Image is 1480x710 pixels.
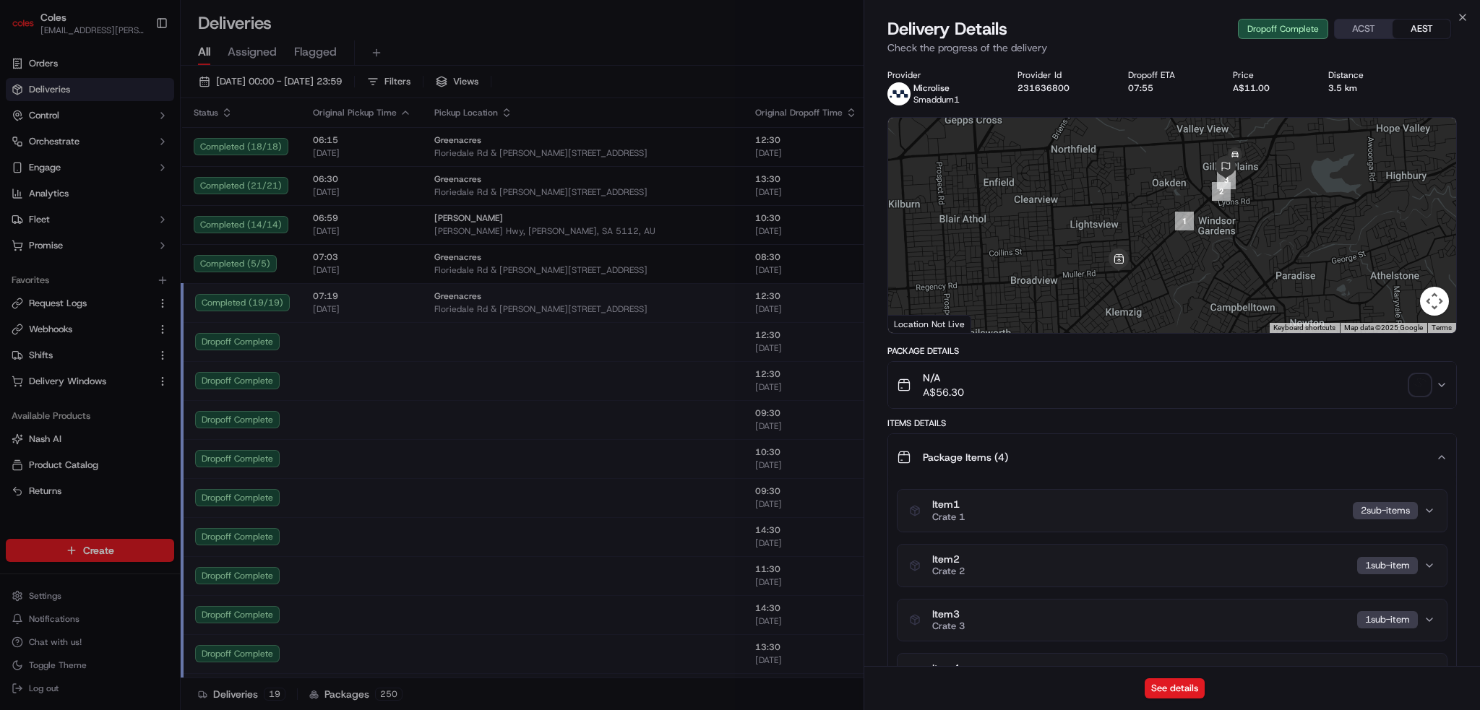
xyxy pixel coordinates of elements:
[913,94,960,105] span: Smaddum1
[1145,678,1205,698] button: See details
[887,69,995,81] div: Provider
[1017,82,1070,94] button: 231636800
[1169,206,1200,236] div: 1
[49,138,237,152] div: Start new chat
[913,82,960,94] p: Microlise
[116,204,238,230] a: 💻API Documentation
[932,498,965,511] span: Item 1
[1128,69,1210,81] div: Dropoff ETA
[144,245,175,256] span: Pylon
[888,434,1456,480] button: Package Items (4)
[9,204,116,230] a: 📗Knowledge Base
[923,385,964,399] span: A$56.30
[1410,375,1430,395] img: signature_proof_of_delivery image
[1328,69,1399,81] div: Distance
[887,417,1457,429] div: Items Details
[1233,69,1305,81] div: Price
[932,662,965,675] span: Item 4
[1335,20,1393,38] button: ACST
[1273,323,1335,333] button: Keyboard shortcuts
[1128,82,1210,94] div: 07:55
[887,345,1457,357] div: Package Details
[932,620,965,632] span: Crate 3
[14,14,43,43] img: Nash
[1344,324,1423,332] span: Map data ©2025 Google
[888,315,971,333] div: Location Not Live
[932,511,965,523] span: Crate 1
[1328,82,1399,94] div: 3.5 km
[29,209,111,224] span: Knowledge Base
[898,545,1447,586] button: Item2Crate 21sub-item
[1357,557,1418,574] div: 1 sub-item
[1353,502,1418,519] div: 2 sub-item s
[102,244,175,256] a: Powered byPylon
[49,152,183,164] div: We're available if you need us!
[122,211,134,222] div: 💻
[932,608,965,621] span: Item 3
[1206,176,1236,207] div: 2
[923,450,1008,464] span: Package Items ( 4 )
[38,93,260,108] input: Got a question? Start typing here...
[1393,20,1450,38] button: AEST
[14,211,26,222] div: 📗
[1233,82,1305,94] div: A$11.00
[898,654,1447,696] button: Item4
[932,553,965,566] span: Item 2
[932,566,965,577] span: Crate 2
[898,599,1447,641] button: Item3Crate 31sub-item
[246,142,263,160] button: Start new chat
[888,362,1456,408] button: N/AA$56.30signature_proof_of_delivery image
[887,17,1007,40] span: Delivery Details
[137,209,232,224] span: API Documentation
[887,40,1457,55] p: Check the progress of the delivery
[887,82,911,105] img: microlise_logo.jpeg
[898,490,1447,532] button: Item1Crate 12sub-items
[1420,287,1449,316] button: Map camera controls
[14,138,40,164] img: 1736555255976-a54dd68f-1ca7-489b-9aae-adbdc363a1c4
[1432,324,1452,332] a: Terms (opens in new tab)
[1357,611,1418,628] div: 1 sub-item
[892,314,939,333] a: Open this area in Google Maps (opens a new window)
[923,371,964,385] span: N/A
[1017,69,1105,81] div: Provider Id
[892,314,939,333] img: Google
[14,58,263,81] p: Welcome 👋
